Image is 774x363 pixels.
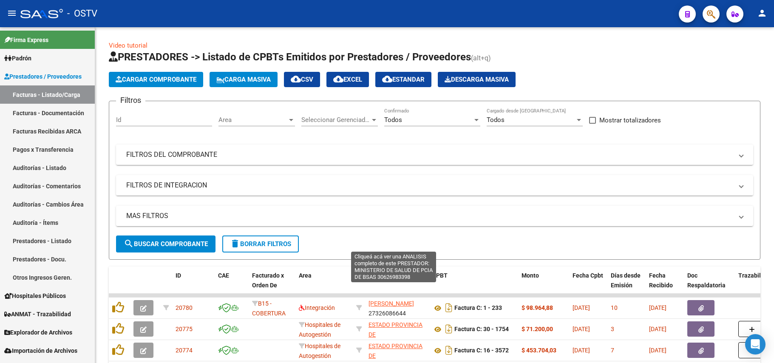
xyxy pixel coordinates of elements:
[382,74,392,84] mat-icon: cloud_download
[607,267,646,304] datatable-header-cell: Días desde Emisión
[569,267,607,304] datatable-header-cell: Fecha Cpbt
[252,300,291,336] span: B15 - COBERTURA DE SALUD S.A. (Boreal)
[471,54,491,62] span: (alt+q)
[454,347,509,354] strong: Factura C: 16 - 3572
[116,235,215,252] button: Buscar Comprobante
[333,76,362,83] span: EXCEL
[215,267,249,304] datatable-header-cell: CAE
[116,206,753,226] mat-expansion-panel-header: MAS FILTROS
[646,267,684,304] datatable-header-cell: Fecha Recibido
[573,272,603,279] span: Fecha Cpbt
[432,272,448,279] span: CPBT
[124,238,134,249] mat-icon: search
[109,42,147,49] a: Video tutorial
[109,51,471,63] span: PRESTADORES -> Listado de CPBTs Emitidos por Prestadores / Proveedores
[369,320,425,338] div: 30673377544
[116,145,753,165] mat-expansion-panel-header: FILTROS DEL COMPROBANTE
[333,74,343,84] mat-icon: cloud_download
[67,4,97,23] span: - OSTV
[295,267,353,304] datatable-header-cell: Area
[172,267,215,304] datatable-header-cell: ID
[299,321,340,338] span: Hospitales de Autogestión
[116,76,196,83] span: Cargar Comprobante
[299,304,335,311] span: Integración
[369,300,414,307] span: [PERSON_NAME]
[299,272,312,279] span: Area
[443,322,454,336] i: Descargar documento
[116,175,753,196] mat-expansion-panel-header: FILTROS DE INTEGRACION
[4,328,72,337] span: Explorador de Archivos
[429,267,518,304] datatable-header-cell: CPBT
[4,72,82,81] span: Prestadores / Proveedores
[4,35,48,45] span: Firma Express
[649,347,666,354] span: [DATE]
[176,304,193,311] span: 20780
[649,304,666,311] span: [DATE]
[176,347,193,354] span: 20774
[573,304,590,311] span: [DATE]
[454,326,509,333] strong: Factura C: 30 - 1754
[299,343,340,359] span: Hospitales de Autogestión
[745,334,765,354] div: Open Intercom Messenger
[611,326,614,332] span: 3
[611,304,618,311] span: 10
[109,72,203,87] button: Cargar Comprobante
[218,116,287,124] span: Area
[522,326,553,332] strong: $ 71.200,00
[369,299,425,317] div: 27326086644
[7,8,17,18] mat-icon: menu
[218,272,229,279] span: CAE
[176,326,193,332] span: 20775
[216,76,271,83] span: Carga Masiva
[599,115,661,125] span: Mostrar totalizadores
[522,304,553,311] strong: $ 98.964,88
[230,240,291,248] span: Borrar Filtros
[4,54,31,63] span: Padrón
[126,181,733,190] mat-panel-title: FILTROS DE INTEGRACION
[230,238,240,249] mat-icon: delete
[369,321,426,357] span: ESTADO PROVINCIA DE [GEOGRAPHIC_DATA][PERSON_NAME]
[365,267,429,304] datatable-header-cell: Razón Social
[438,72,516,87] app-download-masive: Descarga masiva de comprobantes (adjuntos)
[326,72,369,87] button: EXCEL
[522,347,556,354] strong: $ 453.704,03
[116,94,145,106] h3: Filtros
[611,272,641,289] span: Días desde Emisión
[291,76,313,83] span: CSV
[369,272,404,279] span: Razón Social
[573,347,590,354] span: [DATE]
[210,72,278,87] button: Carga Masiva
[291,74,301,84] mat-icon: cloud_download
[384,116,402,124] span: Todos
[687,272,726,289] span: Doc Respaldatoria
[4,291,66,301] span: Hospitales Públicos
[684,267,735,304] datatable-header-cell: Doc Respaldatoria
[649,326,666,332] span: [DATE]
[438,72,516,87] button: Descarga Masiva
[252,272,284,289] span: Facturado x Orden De
[124,240,208,248] span: Buscar Comprobante
[126,211,733,221] mat-panel-title: MAS FILTROS
[443,343,454,357] i: Descargar documento
[573,326,590,332] span: [DATE]
[518,267,569,304] datatable-header-cell: Monto
[176,272,181,279] span: ID
[522,272,539,279] span: Monto
[382,76,425,83] span: Estandar
[454,305,502,312] strong: Factura C: 1 - 233
[738,272,773,279] span: Trazabilidad
[284,72,320,87] button: CSV
[222,235,299,252] button: Borrar Filtros
[4,346,77,355] span: Importación de Archivos
[611,347,614,354] span: 7
[445,76,509,83] span: Descarga Masiva
[249,267,295,304] datatable-header-cell: Facturado x Orden De
[487,116,505,124] span: Todos
[369,341,425,359] div: 30673377544
[4,309,71,319] span: ANMAT - Trazabilidad
[375,72,431,87] button: Estandar
[757,8,767,18] mat-icon: person
[301,116,370,124] span: Seleccionar Gerenciador
[649,272,673,289] span: Fecha Recibido
[443,301,454,315] i: Descargar documento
